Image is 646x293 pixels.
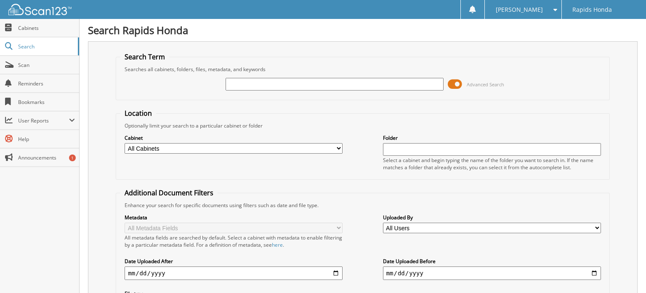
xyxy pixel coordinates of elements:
[88,23,638,37] h1: Search Rapids Honda
[18,117,69,124] span: User Reports
[496,7,543,12] span: [PERSON_NAME]
[272,241,283,248] a: here
[18,43,74,50] span: Search
[467,81,504,88] span: Advanced Search
[125,214,343,221] label: Metadata
[18,154,75,161] span: Announcements
[383,134,601,141] label: Folder
[18,99,75,106] span: Bookmarks
[383,258,601,265] label: Date Uploaded Before
[125,258,343,265] label: Date Uploaded After
[120,202,605,209] div: Enhance your search for specific documents using filters such as date and file type.
[125,266,343,280] input: start
[383,157,601,171] div: Select a cabinet and begin typing the name of the folder you want to search in. If the name match...
[120,109,156,118] legend: Location
[383,214,601,221] label: Uploaded By
[383,266,601,280] input: end
[8,4,72,15] img: scan123-logo-white.svg
[69,154,76,161] div: 1
[18,136,75,143] span: Help
[572,7,612,12] span: Rapids Honda
[125,234,343,248] div: All metadata fields are searched by default. Select a cabinet with metadata to enable filtering b...
[120,122,605,129] div: Optionally limit your search to a particular cabinet or folder
[120,52,169,61] legend: Search Term
[120,66,605,73] div: Searches all cabinets, folders, files, metadata, and keywords
[18,24,75,32] span: Cabinets
[120,188,218,197] legend: Additional Document Filters
[18,61,75,69] span: Scan
[18,80,75,87] span: Reminders
[125,134,343,141] label: Cabinet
